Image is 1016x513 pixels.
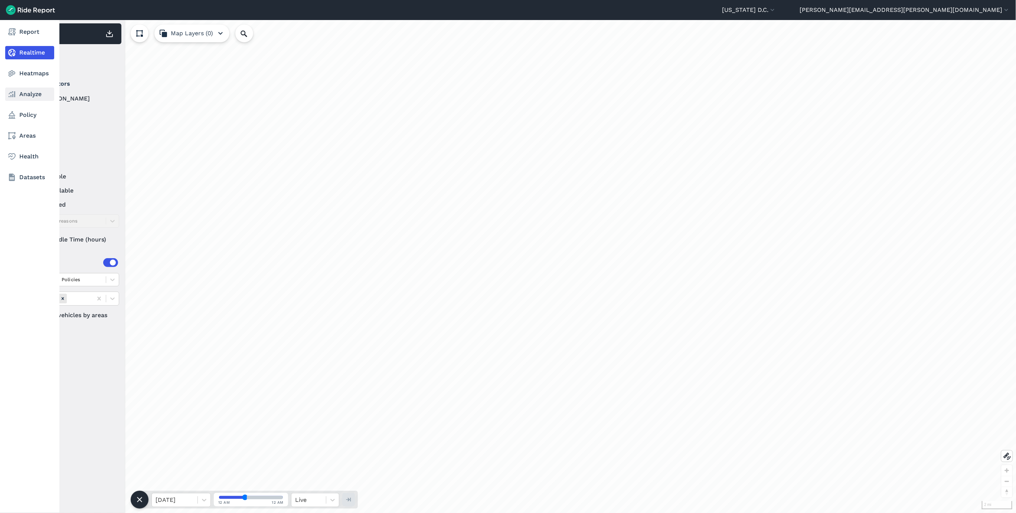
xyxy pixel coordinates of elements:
[800,6,1010,14] button: [PERSON_NAME][EMAIL_ADDRESS][PERSON_NAME][DOMAIN_NAME]
[5,25,54,39] a: Report
[30,233,119,246] div: Idle Time (hours)
[59,294,67,303] div: Remove Areas (35)
[30,186,119,195] label: unavailable
[5,88,54,101] a: Analyze
[30,122,119,131] label: Spin
[30,94,119,103] label: [PERSON_NAME]
[30,311,119,320] label: Filter vehicles by areas
[5,129,54,142] a: Areas
[27,47,121,70] div: Filter
[30,73,118,94] summary: Operators
[5,46,54,59] a: Realtime
[30,151,118,172] summary: Status
[24,20,1016,513] div: loading
[6,5,55,15] img: Ride Report
[218,500,230,505] span: 12 AM
[5,67,54,80] a: Heatmaps
[30,200,119,209] label: reserved
[30,108,119,117] label: Lime
[5,108,54,122] a: Policy
[5,150,54,163] a: Health
[154,24,229,42] button: Map Layers (0)
[40,258,118,267] div: Areas
[722,6,776,14] button: [US_STATE] D.C.
[5,171,54,184] a: Datasets
[30,252,118,273] summary: Areas
[30,172,119,181] label: available
[30,137,119,145] label: Veo
[235,24,265,42] input: Search Location or Vehicles
[272,500,284,505] span: 12 AM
